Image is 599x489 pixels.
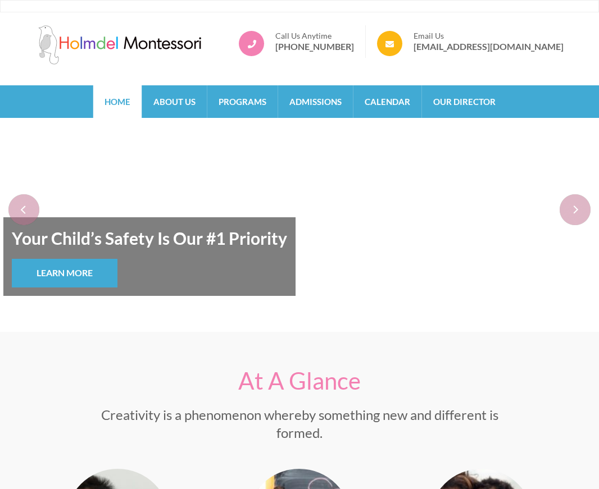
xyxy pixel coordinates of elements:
[278,85,353,118] a: Admissions
[80,406,519,442] p: Creativity is a phenomenon whereby something new and different is formed.
[422,85,507,118] a: Our Director
[275,31,354,41] span: Call Us Anytime
[414,31,564,41] span: Email Us
[35,25,204,65] img: Holmdel Montessori School
[93,85,142,118] a: Home
[560,194,591,225] div: next
[12,226,287,250] strong: Your Child’s Safety Is Our #1 Priority
[414,41,564,52] a: [EMAIL_ADDRESS][DOMAIN_NAME]
[12,259,117,287] a: Learn More
[275,41,354,52] a: [PHONE_NUMBER]
[8,194,39,225] div: prev
[353,85,421,118] a: Calendar
[142,85,207,118] a: About Us
[80,367,519,394] h2: At A Glance
[207,85,278,118] a: Programs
